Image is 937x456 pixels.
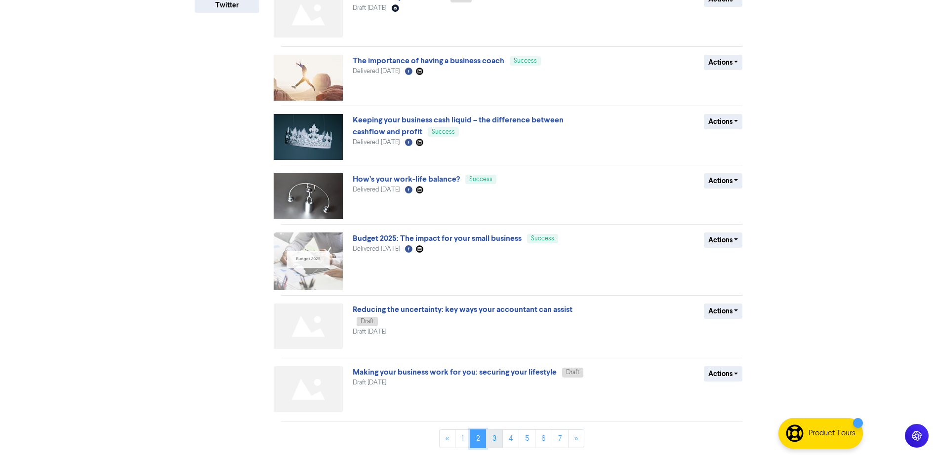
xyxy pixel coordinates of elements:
[353,5,386,11] span: Draft [DATE]
[353,115,564,137] a: Keeping your business cash liquid – the difference between cashflow and profit
[531,235,554,242] span: Success
[353,233,522,243] a: Budget 2025: The impact for your small business
[361,318,374,325] span: Draft
[353,304,572,314] a: Reducing the uncertainty: key ways your accountant can assist
[704,232,743,248] button: Actions
[353,56,504,66] a: The importance of having a business coach
[455,429,470,448] a: Page 1
[704,304,743,319] button: Actions
[535,429,552,448] a: Page 6
[353,380,386,386] span: Draft [DATE]
[274,366,343,412] img: Not found
[439,429,455,448] a: «
[274,173,343,219] img: image_1747966841699.jpg
[353,246,400,252] span: Delivered [DATE]
[704,114,743,129] button: Actions
[519,429,535,448] a: Page 5
[469,176,492,183] span: Success
[353,139,400,146] span: Delivered [DATE]
[566,369,579,376] span: Draft
[274,232,343,290] img: image_1747969644334.png
[353,187,400,193] span: Delivered [DATE]
[470,429,487,448] a: Page 2 is your current page
[568,429,584,448] a: »
[704,366,743,381] button: Actions
[353,329,386,335] span: Draft [DATE]
[888,409,937,456] iframe: Chat Widget
[514,58,537,64] span: Success
[274,114,343,160] img: image_1747966935604.jpg
[274,304,343,349] img: Not found
[353,367,557,377] a: Making your business work for you: securing your lifestyle
[353,68,400,75] span: Delivered [DATE]
[353,174,460,184] a: How’s your work-life balance?
[502,429,519,448] a: Page 4
[486,429,503,448] a: Page 3
[704,55,743,70] button: Actions
[704,173,743,189] button: Actions
[552,429,569,448] a: Page 7
[432,129,455,135] span: Success
[274,55,343,101] img: image_1750302400150.jpeg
